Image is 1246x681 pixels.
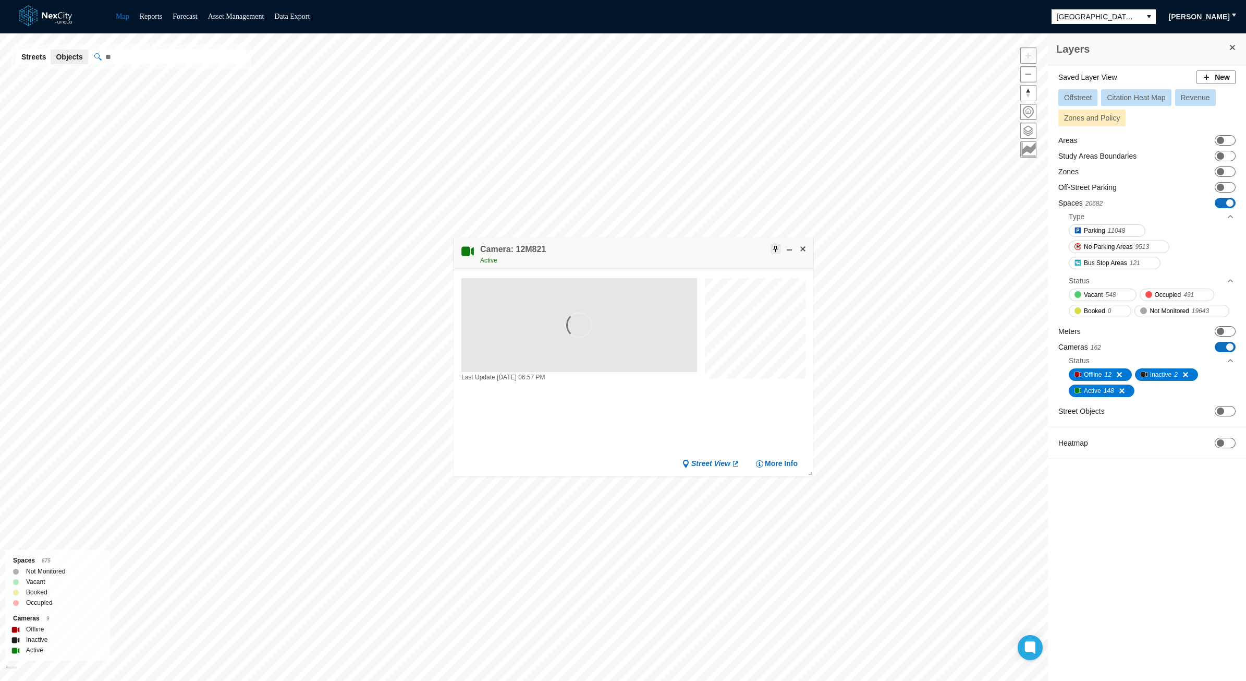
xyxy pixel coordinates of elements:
span: Inactive [1150,369,1171,380]
span: Parking [1084,225,1105,236]
a: Mapbox homepage [5,666,17,678]
button: [PERSON_NAME] [1162,8,1237,25]
span: Offstreet [1064,93,1092,102]
a: Reports [140,13,163,20]
label: Active [26,645,43,655]
span: Citation Heat Map [1107,93,1165,102]
button: Active148 [1069,385,1134,397]
div: Status [1069,353,1235,368]
button: Citation Heat Map [1101,89,1171,106]
span: 548 [1105,290,1116,300]
span: Bus Stop Areas [1084,258,1127,268]
span: [GEOGRAPHIC_DATA][PERSON_NAME] [1057,11,1137,22]
span: 148 [1104,386,1114,396]
button: Occupied491 [1140,289,1215,301]
div: Status [1069,273,1235,289]
div: Status [1069,276,1090,286]
h4: Double-click to make header text selectable [480,244,546,255]
button: New [1196,70,1236,84]
button: Not Monitored19643 [1134,305,1229,317]
button: Offstreet [1058,89,1097,106]
span: Reset bearing to north [1021,86,1036,101]
span: Not Monitored [1150,306,1189,316]
span: Offline [1084,369,1102,380]
div: Status [1069,355,1090,366]
span: Active [1084,386,1101,396]
button: Objects [51,50,88,64]
button: Vacant548 [1069,289,1137,301]
label: Meters [1058,326,1081,337]
a: Map [116,13,129,20]
a: Forecast [173,13,197,20]
label: Zones [1058,166,1079,177]
span: Revenue [1181,93,1210,102]
div: Spaces [13,555,102,566]
div: Double-click to make header text selectable [480,244,546,266]
span: Zoom in [1021,48,1036,63]
button: More Info [755,459,798,469]
label: Study Areas Boundaries [1058,151,1137,161]
div: Type [1069,211,1084,222]
div: Last Update: [DATE] 06:57 PM [461,372,697,382]
label: Spaces [1058,198,1103,209]
span: 121 [1130,258,1140,268]
button: Booked0 [1069,305,1131,317]
div: Cameras [13,613,102,624]
label: Saved Layer View [1058,72,1117,82]
button: Zoom out [1020,66,1036,82]
label: Occupied [26,598,53,608]
label: Offline [26,624,44,635]
label: Street Objects [1058,406,1105,416]
span: No Parking Areas [1084,242,1132,252]
button: select [1142,9,1156,24]
span: Zones and Policy [1064,114,1120,122]
span: Booked [1084,306,1105,316]
span: 675 [42,558,51,564]
span: 20682 [1085,200,1103,207]
button: No Parking Areas9513 [1069,241,1169,253]
button: Layers management [1020,123,1036,139]
button: Key metrics [1020,141,1036,158]
label: Vacant [26,577,45,587]
button: Streets [16,50,51,64]
button: Parking11048 [1069,224,1145,237]
span: Zoom out [1021,67,1036,82]
label: Not Monitored [26,566,65,577]
span: 491 [1183,290,1194,300]
button: Reset bearing to north [1020,85,1036,101]
a: Data Export [274,13,310,20]
h3: Layers [1056,42,1227,56]
canvas: Map [705,278,805,379]
span: 0 [1108,306,1111,316]
button: Home [1020,104,1036,120]
span: 12 [1104,369,1111,380]
label: Booked [26,587,47,598]
a: Asset Management [208,13,264,20]
button: Revenue [1175,89,1216,106]
span: 162 [1091,344,1101,351]
span: 19643 [1192,306,1209,316]
span: Streets [21,52,46,62]
label: Cameras [1058,342,1101,353]
span: Objects [56,52,82,62]
span: New [1215,72,1230,82]
span: 9513 [1135,242,1149,252]
label: Heatmap [1058,438,1088,448]
span: 9 [46,616,50,622]
span: Vacant [1084,290,1103,300]
span: Street View [691,459,730,469]
button: Inactive2 [1135,368,1198,381]
span: Active [480,257,497,264]
button: Zoom in [1020,47,1036,64]
button: Bus Stop Areas121 [1069,257,1161,269]
div: Type [1069,209,1235,224]
span: 2 [1174,369,1178,380]
button: Zones and Policy [1058,110,1126,126]
label: Inactive [26,635,47,645]
span: 11048 [1108,225,1125,236]
span: [PERSON_NAME] [1169,11,1230,22]
label: Off-Street Parking [1058,182,1117,193]
button: Offline12 [1069,368,1132,381]
span: More Info [765,459,798,469]
a: Street View [682,459,740,469]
